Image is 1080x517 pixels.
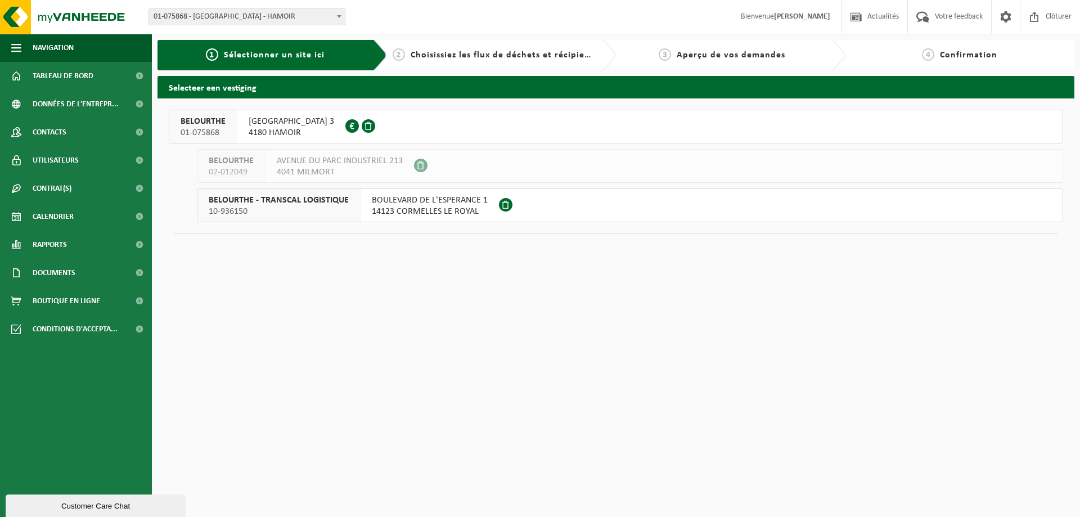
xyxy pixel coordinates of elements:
span: Aperçu de vos demandes [677,51,785,60]
span: 14123 CORMELLES LE ROYAL [372,206,488,217]
span: Boutique en ligne [33,287,100,315]
span: 01-075868 [181,127,226,138]
span: 4 [922,48,934,61]
span: AVENUE DU PARC INDUSTRIEL 213 [277,155,403,167]
span: Sélectionner un site ici [224,51,325,60]
span: Documents [33,259,75,287]
span: 2 [393,48,405,61]
span: Rapports [33,231,67,259]
button: BELOURTHE - TRANSCAL LOGISTIQUE 10-936150 BOULEVARD DE L'ESPERANCE 114123 CORMELLES LE ROYAL [197,188,1063,222]
button: BELOURTHE 01-075868 [GEOGRAPHIC_DATA] 34180 HAMOIR [169,110,1063,143]
span: Choisissiez les flux de déchets et récipients [411,51,598,60]
strong: [PERSON_NAME] [774,12,830,21]
span: 4180 HAMOIR [249,127,334,138]
span: BOULEVARD DE L'ESPERANCE 1 [372,195,488,206]
span: Contrat(s) [33,174,71,203]
iframe: chat widget [6,492,188,517]
span: BELOURTHE [209,155,254,167]
span: Calendrier [33,203,74,231]
span: BELOURTHE - TRANSCAL LOGISTIQUE [209,195,349,206]
span: 10-936150 [209,206,349,217]
span: Conditions d'accepta... [33,315,118,343]
h2: Selecteer een vestiging [157,76,1074,98]
span: Confirmation [940,51,997,60]
span: Contacts [33,118,66,146]
span: [GEOGRAPHIC_DATA] 3 [249,116,334,127]
span: 02-012049 [209,167,254,178]
span: Navigation [33,34,74,62]
span: Données de l'entrepr... [33,90,119,118]
span: 01-075868 - BELOURTHE - HAMOIR [149,9,345,25]
span: 01-075868 - BELOURTHE - HAMOIR [148,8,345,25]
span: BELOURTHE [181,116,226,127]
span: 4041 MILMORT [277,167,403,178]
span: Tableau de bord [33,62,93,90]
span: 3 [659,48,671,61]
span: 1 [206,48,218,61]
span: Utilisateurs [33,146,79,174]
